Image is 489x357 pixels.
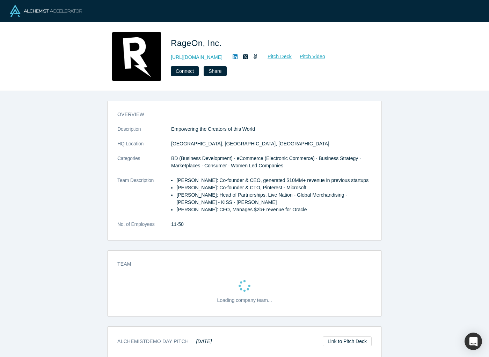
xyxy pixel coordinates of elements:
h3: Alchemist Demo Day Pitch [117,338,212,345]
a: Link to Pitch Deck [323,336,372,346]
dd: [GEOGRAPHIC_DATA], [GEOGRAPHIC_DATA], [GEOGRAPHIC_DATA] [171,140,372,147]
p: Loading company team... [217,297,272,304]
dt: HQ Location [117,140,171,155]
dt: Team Description [117,177,171,221]
li: [PERSON_NAME]: Head of Partnerships, Live Nation - Global Merchandising - [PERSON_NAME] - KISS - ... [176,191,372,206]
span: BD (Business Development) · eCommerce (Electronic Commerce) · Business Strategy · Marketplaces · ... [171,155,361,168]
li: [PERSON_NAME]: CFO, Manages $2b+ revenue for Oracle [176,206,372,213]
dt: No. of Employees [117,221,171,235]
a: Pitch Video [292,53,326,61]
img: Alchemist Logo [10,5,82,17]
img: RageOn, Inc.'s Logo [112,32,161,81]
p: Empowering the Creators of this World [171,126,372,133]
span: RageOn, Inc. [171,38,224,48]
button: Share [204,66,226,76]
em: [DATE] [196,339,212,344]
a: [URL][DOMAIN_NAME] [171,54,222,61]
dt: Categories [117,155,171,177]
h3: Team [117,260,362,268]
dt: Description [117,126,171,140]
dd: 11-50 [171,221,372,228]
li: [PERSON_NAME]: Co-founder & CEO, generated $10MM+ revenue in previous startups [176,177,372,184]
li: [PERSON_NAME]: Co-founder & CTO, Pinterest - Microsoft [176,184,372,191]
h3: overview [117,111,362,118]
a: Pitch Deck [260,53,292,61]
button: Connect [171,66,199,76]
